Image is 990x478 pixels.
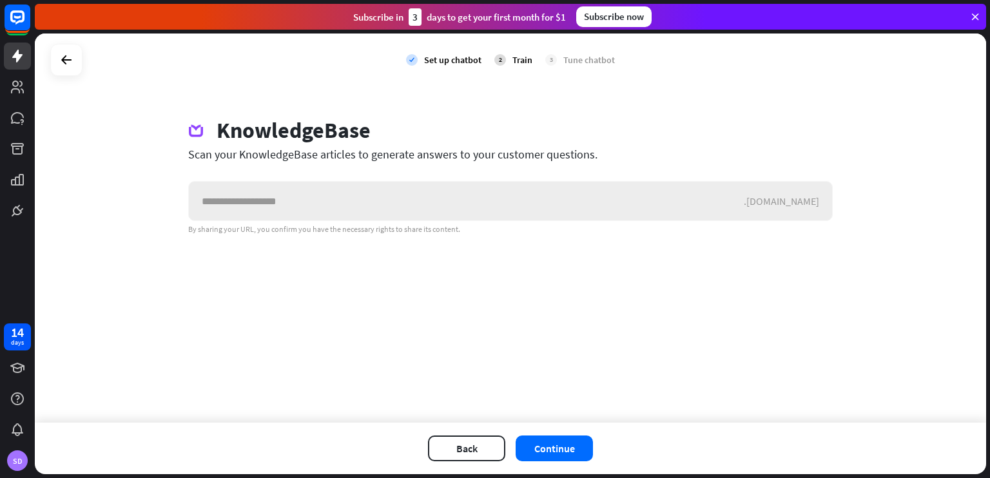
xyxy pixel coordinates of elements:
[11,338,24,347] div: days
[512,54,532,66] div: Train
[563,54,615,66] div: Tune chatbot
[353,8,566,26] div: Subscribe in days to get your first month for $1
[188,224,833,234] div: By sharing your URL, you confirm you have the necessary rights to share its content.
[545,54,557,66] div: 3
[4,323,31,350] a: 14 days
[188,147,833,162] div: Scan your KnowledgeBase articles to generate answers to your customer questions.
[428,435,505,461] button: Back
[516,435,593,461] button: Continue
[576,6,652,27] div: Subscribe now
[494,54,506,66] div: 2
[7,450,28,471] div: SD
[409,8,422,26] div: 3
[10,5,49,44] button: Open LiveChat chat widget
[11,327,24,338] div: 14
[406,54,418,66] i: check
[217,117,371,144] div: KnowledgeBase
[744,195,832,207] div: .[DOMAIN_NAME]
[424,54,481,66] div: Set up chatbot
